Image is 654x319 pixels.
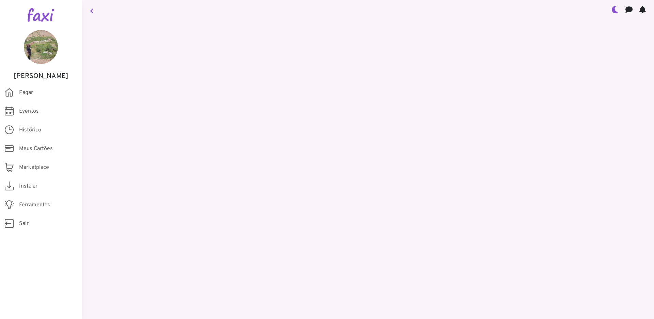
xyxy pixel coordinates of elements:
span: Meus Cartões [19,145,53,153]
span: Histórico [19,126,41,134]
span: Sair [19,220,29,228]
span: Instalar [19,182,37,190]
h5: [PERSON_NAME] [10,72,72,80]
span: Pagar [19,89,33,97]
span: Ferramentas [19,201,50,209]
span: Eventos [19,107,39,115]
span: Marketplace [19,163,49,172]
